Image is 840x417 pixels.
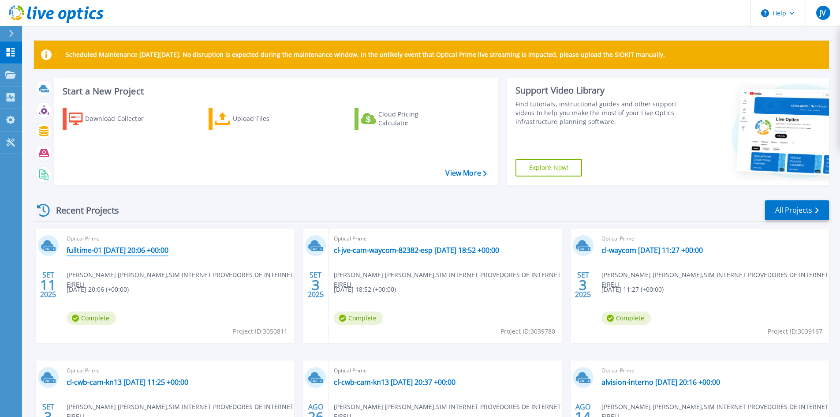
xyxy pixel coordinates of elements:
[34,199,131,221] div: Recent Projects
[334,285,396,294] span: [DATE] 18:52 (+00:00)
[601,234,824,244] span: Optical Prime
[601,246,703,255] a: cl-waycom [DATE] 11:27 +00:00
[334,246,499,255] a: cl-jve-cam-waycom-82382-esp [DATE] 18:52 +00:00
[575,269,591,301] div: SET 2025
[768,327,822,336] span: Project ID: 3039167
[334,312,383,325] span: Complete
[312,281,320,289] span: 3
[334,270,561,289] span: [PERSON_NAME] [PERSON_NAME] , SIM INTERNET PROVEDORES DE INTERNET EIRELI
[209,108,307,130] a: Upload Files
[85,110,156,128] div: Download Collector
[67,234,289,244] span: Optical Prime
[601,366,824,376] span: Optical Prime
[355,108,453,130] a: Cloud Pricing Calculator
[307,269,324,301] div: SET 2025
[515,100,680,126] div: Find tutorials, instructional guides and other support videos to help you make the most of your L...
[579,281,587,289] span: 3
[334,366,556,376] span: Optical Prime
[67,270,294,289] span: [PERSON_NAME] [PERSON_NAME] , SIM INTERNET PROVEDORES DE INTERNET EIRELI
[67,285,129,294] span: [DATE] 20:06 (+00:00)
[233,327,287,336] span: Project ID: 3050811
[820,9,826,16] span: JV
[40,269,56,301] div: SET 2025
[445,169,486,177] a: View More
[63,108,161,130] a: Download Collector
[63,86,486,96] h3: Start a New Project
[515,159,582,177] a: Explore Now!
[515,85,680,96] div: Support Video Library
[601,312,651,325] span: Complete
[67,246,168,255] a: fulltime-01 [DATE] 20:06 +00:00
[67,366,289,376] span: Optical Prime
[66,51,665,58] p: Scheduled Maintenance [DATE][DATE]: No disruption is expected during the maintenance window. In t...
[601,285,664,294] span: [DATE] 11:27 (+00:00)
[40,281,56,289] span: 11
[601,270,829,289] span: [PERSON_NAME] [PERSON_NAME] , SIM INTERNET PROVEDORES DE INTERNET EIRELI
[500,327,555,336] span: Project ID: 3039780
[334,378,455,387] a: cl-cwb-cam-kn13 [DATE] 20:37 +00:00
[378,110,449,128] div: Cloud Pricing Calculator
[334,234,556,244] span: Optical Prime
[233,110,303,128] div: Upload Files
[601,378,720,387] a: alvision-interno [DATE] 20:16 +00:00
[67,378,188,387] a: cl-cwb-cam-kn13 [DATE] 11:25 +00:00
[765,200,829,220] a: All Projects
[67,312,116,325] span: Complete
